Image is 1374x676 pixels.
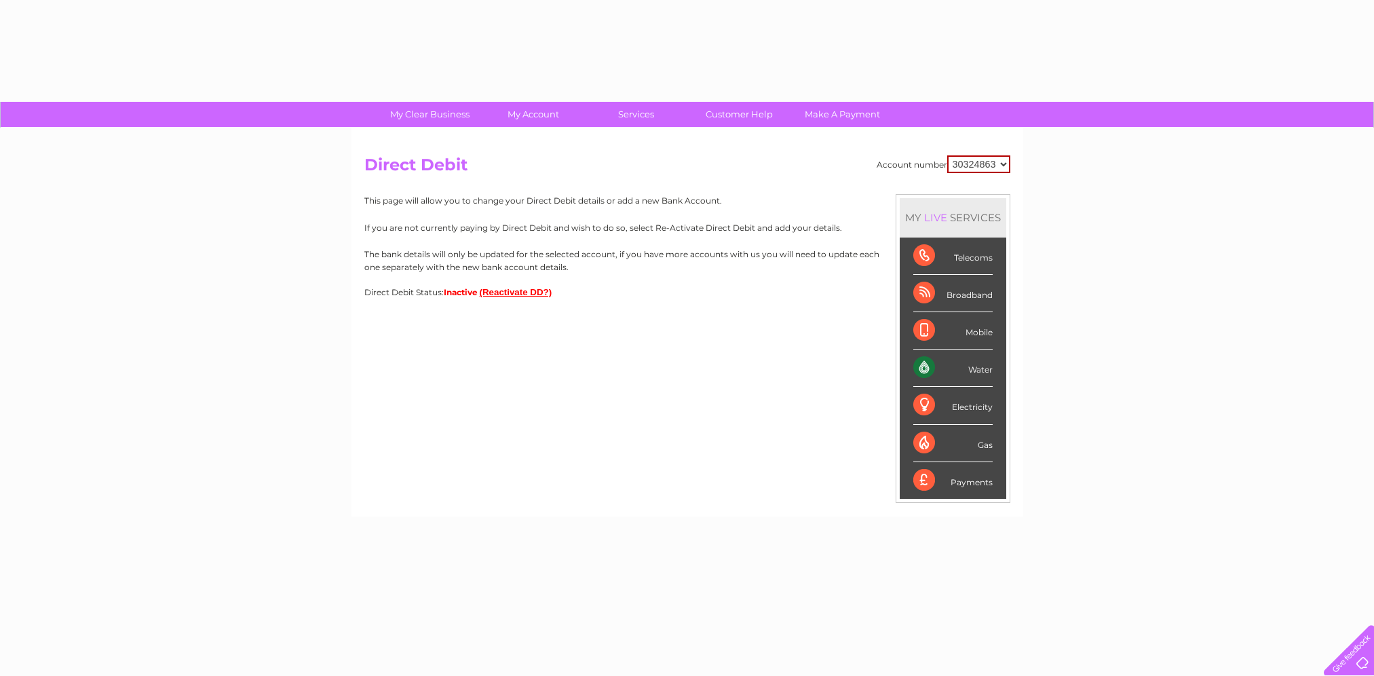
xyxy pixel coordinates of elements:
[364,155,1010,181] h2: Direct Debit
[913,387,993,424] div: Electricity
[877,155,1010,173] div: Account number
[444,287,478,297] span: Inactive
[900,198,1006,237] div: MY SERVICES
[364,287,1010,297] div: Direct Debit Status:
[374,102,486,127] a: My Clear Business
[913,238,993,275] div: Telecoms
[913,312,993,350] div: Mobile
[364,248,1010,274] p: The bank details will only be updated for the selected account, if you have more accounts with us...
[364,221,1010,234] p: If you are not currently paying by Direct Debit and wish to do so, select Re-Activate Direct Debi...
[364,194,1010,207] p: This page will allow you to change your Direct Debit details or add a new Bank Account.
[921,211,950,224] div: LIVE
[786,102,898,127] a: Make A Payment
[913,275,993,312] div: Broadband
[580,102,692,127] a: Services
[913,425,993,462] div: Gas
[480,287,552,297] button: (Reactivate DD?)
[683,102,795,127] a: Customer Help
[477,102,589,127] a: My Account
[913,350,993,387] div: Water
[913,462,993,499] div: Payments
